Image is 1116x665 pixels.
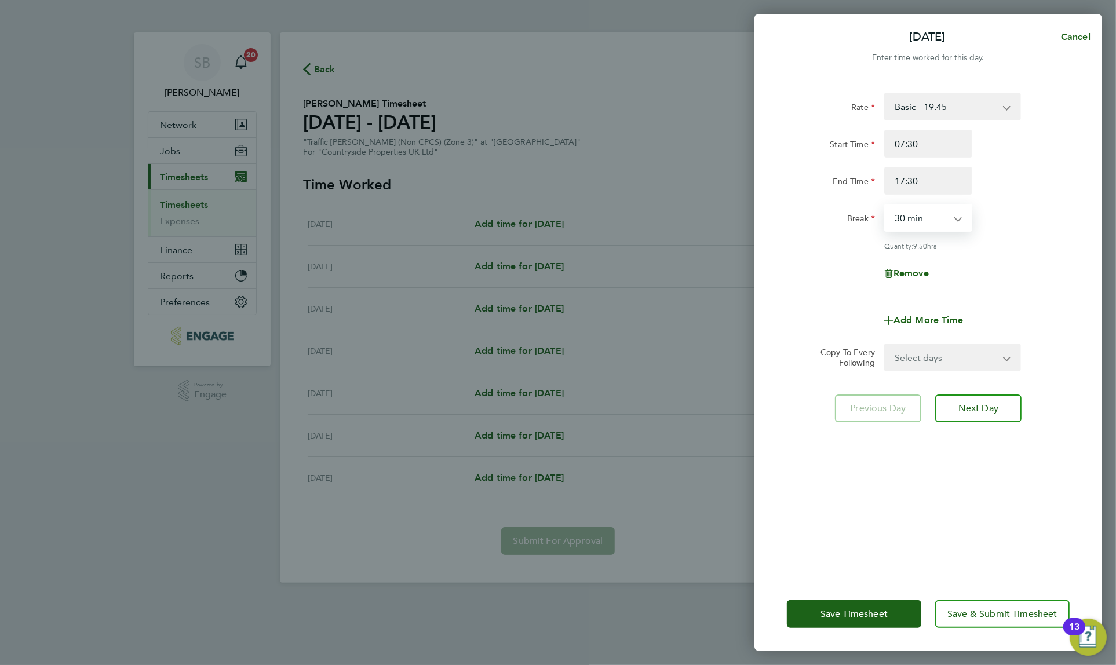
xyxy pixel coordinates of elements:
[884,167,972,195] input: E.g. 18:00
[884,316,963,325] button: Add More Time
[754,51,1102,65] div: Enter time worked for this day.
[1042,25,1102,49] button: Cancel
[893,268,929,279] span: Remove
[910,29,946,45] p: [DATE]
[884,241,1021,250] div: Quantity: hrs
[830,139,875,153] label: Start Time
[851,102,875,116] label: Rate
[847,213,875,227] label: Break
[820,608,888,620] span: Save Timesheet
[958,403,998,414] span: Next Day
[935,394,1022,422] button: Next Day
[1069,627,1079,642] div: 13
[913,241,927,250] span: 9.50
[893,315,963,326] span: Add More Time
[811,347,875,368] label: Copy To Every Following
[1070,619,1107,656] button: Open Resource Center, 13 new notifications
[833,176,875,190] label: End Time
[787,600,921,628] button: Save Timesheet
[947,608,1057,620] span: Save & Submit Timesheet
[1057,31,1091,42] span: Cancel
[884,269,929,278] button: Remove
[935,600,1070,628] button: Save & Submit Timesheet
[884,130,972,158] input: E.g. 08:00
